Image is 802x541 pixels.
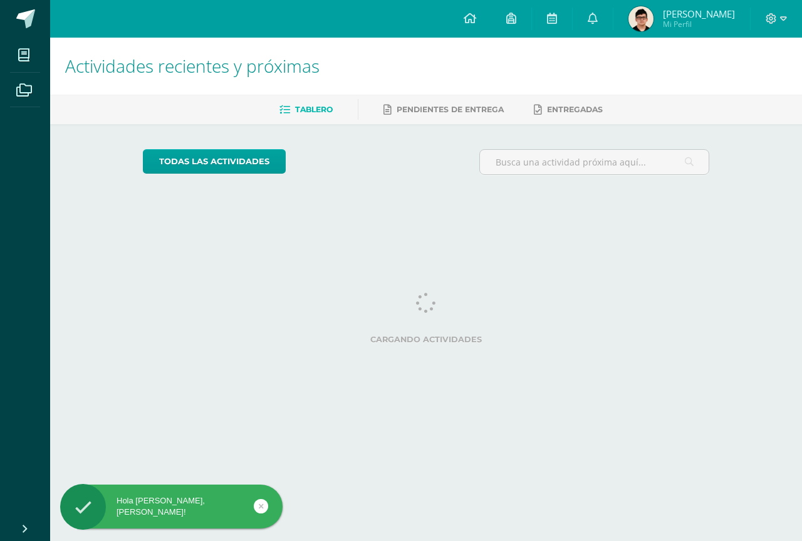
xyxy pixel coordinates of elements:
[143,335,710,344] label: Cargando actividades
[663,19,735,29] span: Mi Perfil
[480,150,709,174] input: Busca una actividad próxima aquí...
[383,100,504,120] a: Pendientes de entrega
[143,149,286,174] a: todas las Actividades
[547,105,603,114] span: Entregadas
[279,100,333,120] a: Tablero
[397,105,504,114] span: Pendientes de entrega
[628,6,654,31] img: d8280628bdc6755ad7e85c61e1e4ed1d.png
[663,8,735,20] span: [PERSON_NAME]
[60,495,283,518] div: Hola [PERSON_NAME], [PERSON_NAME]!
[295,105,333,114] span: Tablero
[534,100,603,120] a: Entregadas
[65,54,320,78] span: Actividades recientes y próximas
